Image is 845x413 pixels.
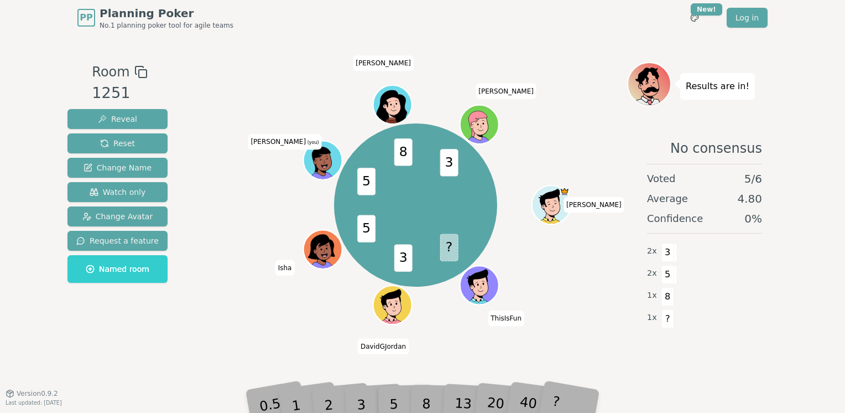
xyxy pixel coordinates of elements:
[17,389,58,398] span: Version 0.9.2
[6,400,62,406] span: Last updated: [DATE]
[661,243,674,262] span: 3
[100,138,135,149] span: Reset
[686,79,749,94] p: Results are in!
[248,134,321,149] span: Click to change your name
[440,149,458,176] span: 3
[98,113,137,125] span: Reveal
[476,84,536,99] span: Click to change your name
[744,171,762,187] span: 5 / 6
[80,11,92,24] span: PP
[685,8,705,28] button: New!
[90,187,146,198] span: Watch only
[306,140,319,145] span: (you)
[100,21,233,30] span: No.1 planning poker tool for agile teams
[67,158,168,178] button: Change Name
[67,206,168,226] button: Change Avatar
[82,211,153,222] span: Change Avatar
[647,211,703,226] span: Confidence
[77,6,233,30] a: PPPlanning PokerNo.1 planning poker tool for agile teams
[100,6,233,21] span: Planning Poker
[67,109,168,129] button: Reveal
[647,290,657,302] span: 1 x
[647,267,657,280] span: 2 x
[744,211,762,226] span: 0 %
[564,197,624,213] span: Click to change your name
[358,168,376,195] span: 5
[67,231,168,251] button: Request a feature
[67,133,168,153] button: Reset
[275,260,295,276] span: Click to change your name
[440,234,458,261] span: ?
[737,191,762,206] span: 4.80
[670,140,762,157] span: No consensus
[358,215,376,242] span: 5
[661,309,674,328] span: ?
[661,287,674,306] span: 8
[647,171,676,187] span: Voted
[647,245,657,257] span: 2 x
[6,389,58,398] button: Version0.9.2
[358,339,409,354] span: Click to change your name
[305,142,341,179] button: Click to change your avatar
[76,235,159,246] span: Request a feature
[394,138,413,166] span: 8
[647,312,657,324] span: 1 x
[394,244,413,271] span: 3
[92,62,129,82] span: Room
[67,255,168,283] button: Named room
[92,82,147,105] div: 1251
[727,8,768,28] a: Log in
[691,3,722,16] div: New!
[84,162,152,173] span: Change Name
[647,191,688,206] span: Average
[353,55,414,71] span: Click to change your name
[86,264,149,275] span: Named room
[488,311,524,327] span: Click to change your name
[560,187,570,197] span: Justin is the host
[67,182,168,202] button: Watch only
[661,265,674,284] span: 5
